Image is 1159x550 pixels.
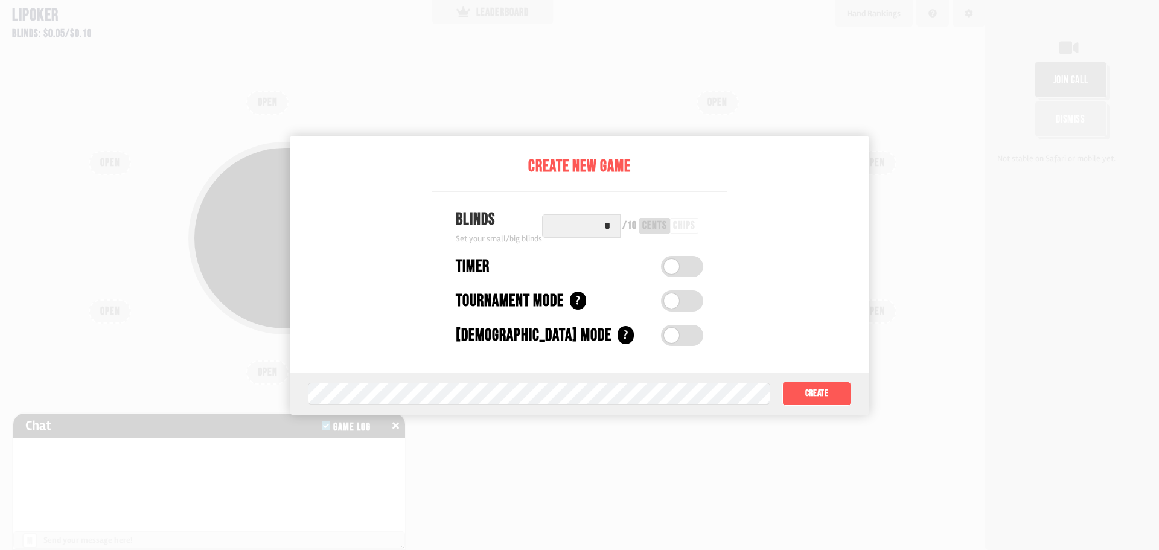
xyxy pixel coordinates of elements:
[618,326,634,344] div: ?
[456,207,542,232] div: Blinds
[622,220,637,231] div: / 10
[456,232,542,245] div: Set your small/big blinds
[642,220,667,231] div: cents
[673,220,695,231] div: chips
[782,382,851,406] button: Create
[456,323,611,348] div: [DEMOGRAPHIC_DATA] Mode
[432,154,727,179] div: Create New Game
[456,289,564,314] div: Tournament Mode
[456,254,490,280] div: Timer
[570,292,586,310] div: ?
